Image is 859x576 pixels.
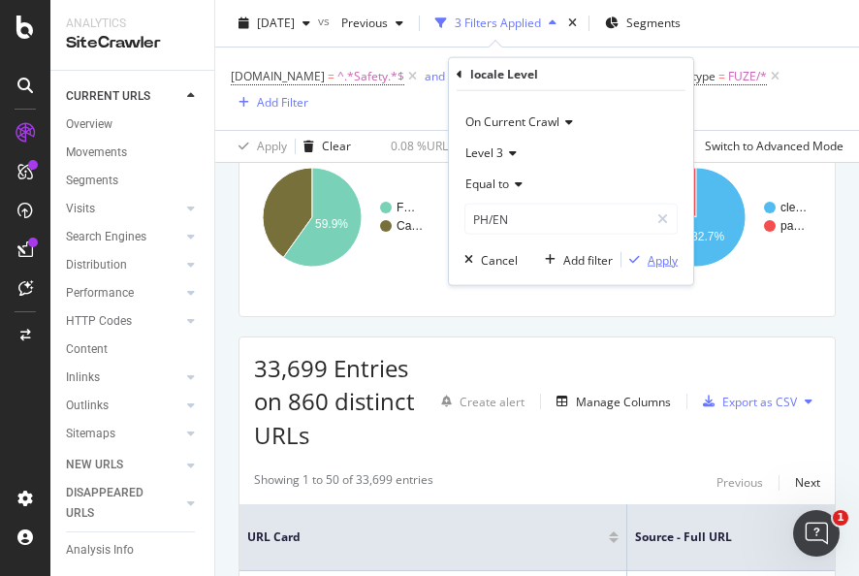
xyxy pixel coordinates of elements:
div: Switch to Advanced Mode [705,138,843,154]
span: Previous [334,15,388,31]
button: Apply [231,131,287,162]
div: Add filter [563,251,613,268]
div: Apply [257,138,287,154]
a: Analysis Info [66,540,201,560]
span: = [718,68,725,84]
a: Movements [66,143,201,163]
div: HTTP Codes [66,311,132,332]
div: Previous [716,474,763,491]
div: Content [66,339,108,360]
div: Create alert [460,394,525,410]
div: Search Engines [66,227,146,247]
button: Manage Columns [549,390,671,413]
span: 33,699 Entries on 860 distinct URLs [254,352,415,451]
div: 0.08 % URLs ( 860 on 964K ) [391,138,531,154]
text: cle… [780,201,807,214]
button: Previous [716,471,763,495]
button: Add filter [537,250,613,270]
button: [DATE] [231,8,318,39]
div: Sitemaps [66,424,115,444]
div: Visits [66,199,95,219]
span: [DOMAIN_NAME] [231,68,325,84]
button: Export as CSV [695,386,797,417]
iframe: Intercom live chat [793,510,840,557]
div: CURRENT URLS [66,86,150,107]
div: Cancel [481,251,518,268]
div: Apply [648,251,678,268]
a: Performance [66,283,181,304]
a: Inlinks [66,368,181,388]
text: 59.9% [315,217,348,231]
a: HTTP Codes [66,311,181,332]
div: Outlinks [66,396,109,416]
div: Movements [66,143,127,163]
text: 82.7% [691,230,724,243]
span: On Current Crawl [465,113,559,130]
span: 2025 Oct. 5th [257,15,295,31]
span: Level 3 [465,144,503,161]
div: 3 Filters Applied [455,15,541,31]
span: Segments [626,15,681,31]
button: Cancel [457,250,518,270]
a: DISAPPEARED URLS [66,483,181,524]
svg: A chart. [254,133,431,302]
a: Search Engines [66,227,181,247]
div: Showing 1 to 50 of 33,699 entries [254,471,433,495]
div: locale Level [470,66,538,82]
span: ^.*Safety.*$ [337,63,404,90]
div: Performance [66,283,134,304]
a: Outlinks [66,396,181,416]
button: Create alert [433,386,525,417]
button: Switch to Advanced Mode [697,131,843,162]
text: Ca… [397,219,423,233]
button: Segments [597,8,688,39]
a: Content [66,339,201,360]
button: Apply [621,250,678,270]
a: NEW URLS [66,455,181,475]
div: Next [795,474,820,491]
a: CURRENT URLS [66,86,181,107]
text: pa… [780,219,805,233]
div: Export as CSV [722,394,797,410]
a: Segments [66,171,201,191]
svg: A chart. [446,133,623,302]
div: Analytics [66,16,199,32]
button: Previous [334,8,411,39]
a: Distribution [66,255,181,275]
div: Overview [66,114,112,135]
div: times [564,14,581,33]
div: Manage Columns [576,394,671,410]
div: NEW URLS [66,455,123,475]
div: DISAPPEARED URLS [66,483,164,524]
div: Inlinks [66,368,100,388]
span: 1 [833,510,848,526]
span: vs [318,13,334,29]
a: Visits [66,199,181,219]
div: Analysis Info [66,540,134,560]
div: and [425,68,445,84]
text: F… [397,201,415,214]
div: Distribution [66,255,127,275]
button: Add Filter [231,91,308,114]
button: 3 Filters Applied [428,8,564,39]
span: Equal to [465,176,509,192]
span: = [328,68,334,84]
div: Add Filter [257,94,308,111]
svg: A chart. [638,133,815,302]
div: SiteCrawler [66,32,199,54]
span: FUZE/* [728,63,767,90]
div: Segments [66,171,118,191]
a: Sitemaps [66,424,181,444]
button: Clear [296,131,351,162]
button: and [425,67,445,85]
span: URL Card [247,528,604,546]
button: Next [795,471,820,495]
a: Overview [66,114,201,135]
div: Clear [322,138,351,154]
